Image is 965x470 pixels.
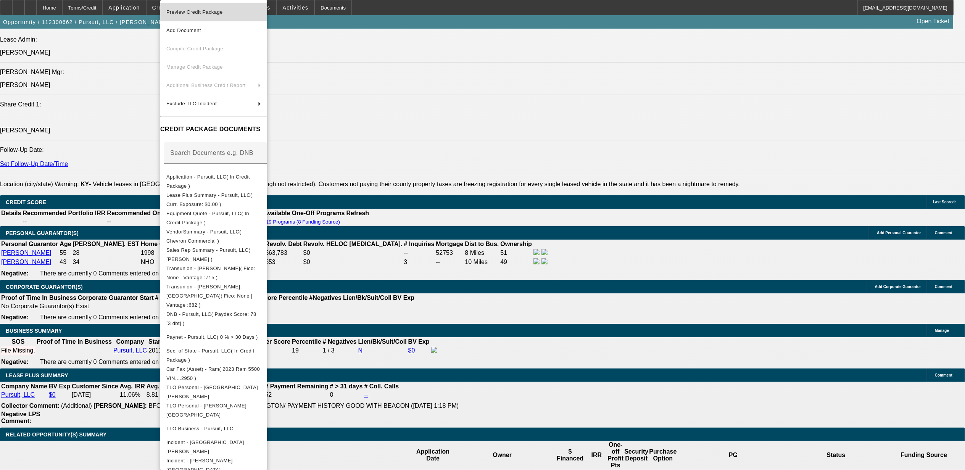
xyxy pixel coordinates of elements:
span: Preview Credit Package [166,9,223,15]
h4: CREDIT PACKAGE DOCUMENTS [160,125,267,134]
button: Application - Pursuit, LLC( In Credit Package ) [160,172,267,191]
span: VendorSummary - Pursuit, LLC( Chevron Commercial ) [166,229,241,244]
button: Transunion - Cecil, Chad( Fico: None | Vantage :682 ) [160,282,267,310]
button: TLO Personal - Asbury, Kevin [160,383,267,401]
mat-label: Search Documents e.g. DNB [170,150,253,156]
span: Exclude TLO Incident [166,101,217,106]
button: Transunion - Asbury, Kevin( Fico: None | Vantage :715 ) [160,264,267,282]
span: Transunion - [PERSON_NAME]( Fico: None | Vantage :715 ) [166,266,255,280]
span: Incident - [GEOGRAPHIC_DATA][PERSON_NAME] [166,439,244,454]
span: Car Fax (Asset) - Ram( 2023 Ram 5500 VIN....2950 ) [166,366,260,381]
button: Sec. of State - Pursuit, LLC( In Credit Package ) [160,346,267,365]
span: TLO Personal - [GEOGRAPHIC_DATA][PERSON_NAME] [166,385,258,399]
span: Sec. of State - Pursuit, LLC( In Credit Package ) [166,348,254,363]
button: Paynet - Pursuit, LLC( 0 % > 30 Days ) [160,328,267,346]
button: TLO Personal - Cecil, Chad [160,401,267,420]
button: Sales Rep Summary - Pursuit, LLC( Lionello, Nick ) [160,246,267,264]
span: Paynet - Pursuit, LLC( 0 % > 30 Days ) [166,334,258,340]
button: VendorSummary - Pursuit, LLC( Chevron Commercial ) [160,227,267,246]
span: Transunion - [PERSON_NAME][GEOGRAPHIC_DATA]( Fico: None | Vantage :682 ) [166,284,253,308]
span: Add Document [166,27,201,33]
span: Equipment Quote - Pursuit, LLC( In Credit Package ) [166,211,249,225]
button: Car Fax (Asset) - Ram( 2023 Ram 5500 VIN....2950 ) [160,365,267,383]
span: TLO Business - Pursuit, LLC [166,426,234,431]
span: DNB - Pursuit, LLC( Paydex Score: 78 [3 dbt] ) [166,311,256,326]
button: Incident - Asbury, Kevin [160,438,267,456]
span: Lease Plus Summary - Pursuit, LLC( Curr. Exposure: $0.00 ) [166,192,252,207]
button: DNB - Pursuit, LLC( Paydex Score: 78 [3 dbt] ) [160,310,267,328]
span: Application - Pursuit, LLC( In Credit Package ) [166,174,250,189]
span: Sales Rep Summary - Pursuit, LLC( [PERSON_NAME] ) [166,247,250,262]
button: Equipment Quote - Pursuit, LLC( In Credit Package ) [160,209,267,227]
span: TLO Personal - [PERSON_NAME][GEOGRAPHIC_DATA] [166,403,246,418]
button: TLO Business - Pursuit, LLC [160,420,267,438]
button: Lease Plus Summary - Pursuit, LLC( Curr. Exposure: $0.00 ) [160,191,267,209]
